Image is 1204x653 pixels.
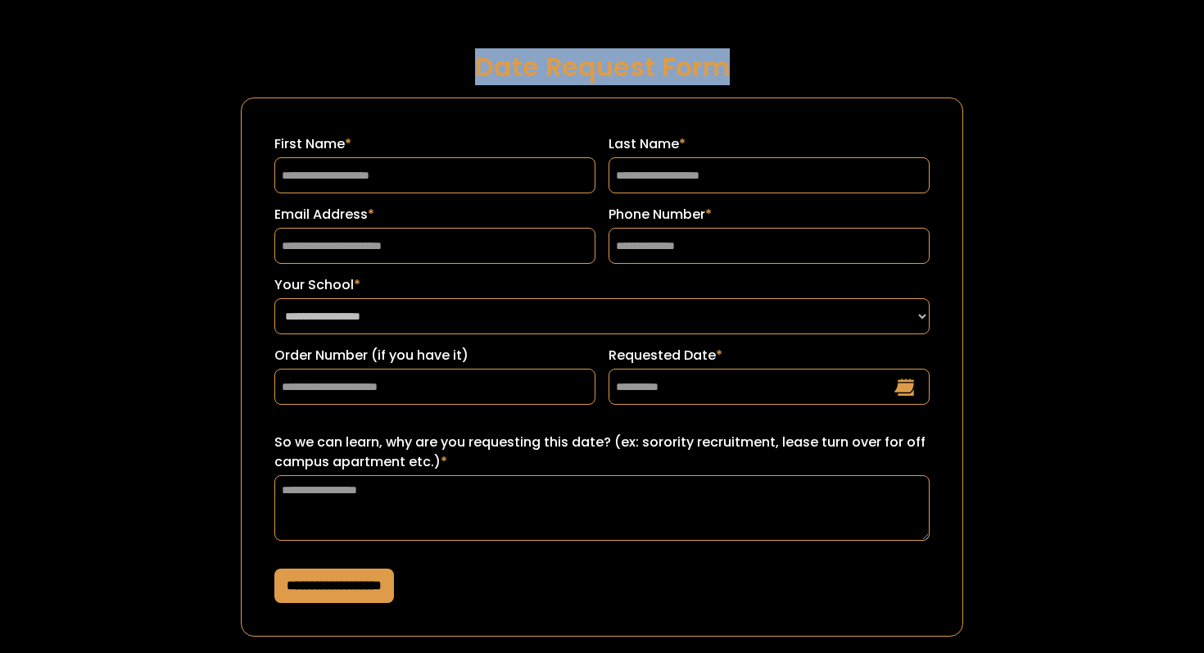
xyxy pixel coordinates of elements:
[241,52,963,81] h1: Date Request Form
[609,205,930,224] label: Phone Number
[274,275,930,295] label: Your School
[274,433,930,472] label: So we can learn, why are you requesting this date? (ex: sorority recruitment, lease turn over for...
[274,134,595,154] label: First Name
[274,346,595,365] label: Order Number (if you have it)
[241,97,963,637] form: Request a Date Form
[609,134,930,154] label: Last Name
[274,205,595,224] label: Email Address
[609,346,930,365] label: Requested Date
